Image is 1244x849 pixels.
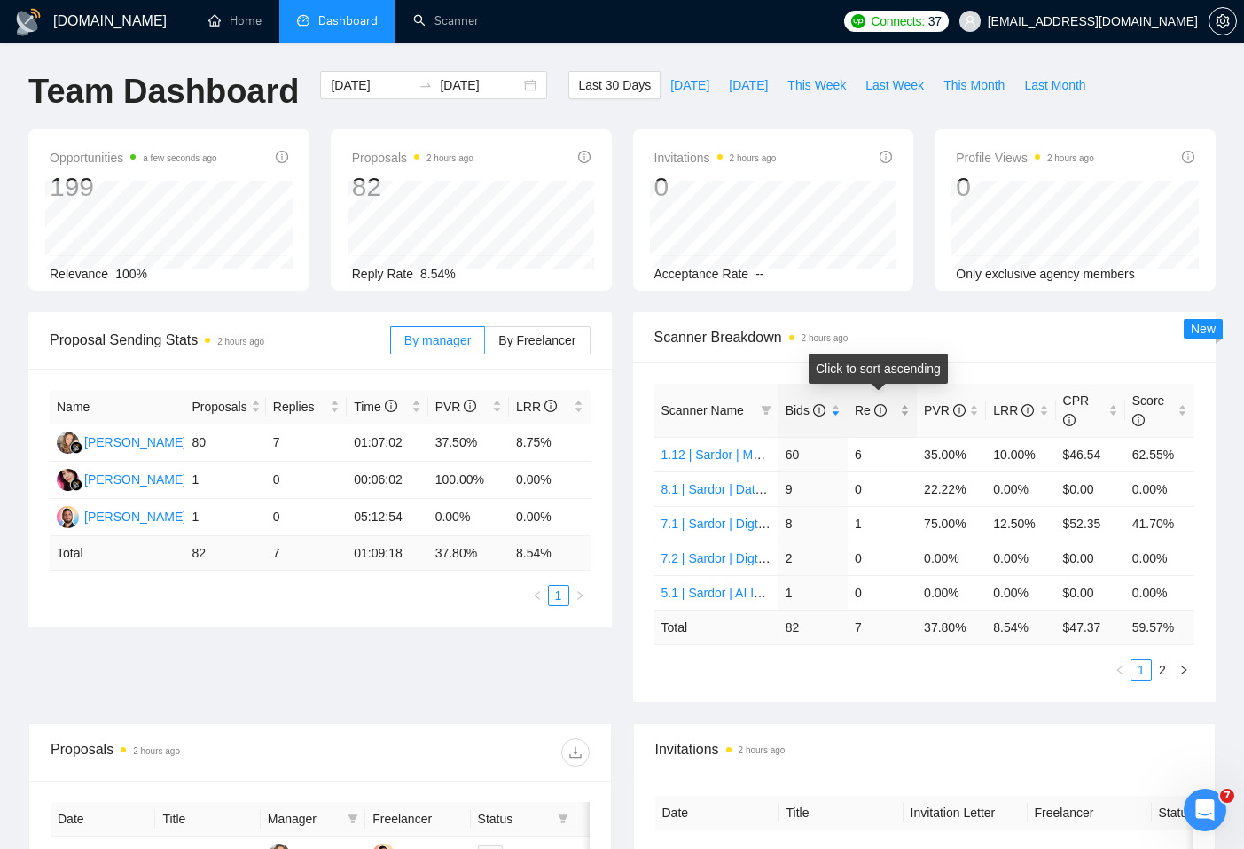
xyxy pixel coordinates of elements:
[428,536,509,571] td: 37.80 %
[184,390,265,424] th: Proposals
[993,403,1034,417] span: LRR
[498,333,575,347] span: By Freelancer
[1056,506,1125,541] td: $52.35
[661,448,854,462] a: 1.12 | Sardor | ML & AI | Worldwide
[1184,789,1226,831] iframe: Intercom live chat
[855,403,887,417] span: Re
[661,586,877,600] a: 5.1 | Sardor | AI Integration | Worldwide
[778,471,848,506] td: 9
[57,434,186,448] a: NK[PERSON_NAME]
[347,499,427,536] td: 05:12:54
[956,267,1135,281] span: Only exclusive agency members
[70,479,82,491] img: gigradar-bm.png
[509,536,590,571] td: 8.54 %
[1056,575,1125,610] td: $0.00
[1125,437,1194,471] td: 62.55%
[1220,789,1234,803] span: 7
[569,585,591,606] button: right
[352,147,473,168] span: Proposals
[344,806,362,832] span: filter
[1209,14,1237,28] a: setting
[654,267,749,281] span: Acceptance Rate
[986,506,1055,541] td: 12.50%
[28,71,299,113] h1: Team Dashboard
[50,390,184,424] th: Name
[562,745,589,759] span: download
[143,153,216,163] time: a few seconds ago
[57,509,186,523] a: AM[PERSON_NAME]
[273,397,326,417] span: Replies
[50,170,217,204] div: 199
[719,71,778,99] button: [DATE]
[155,802,260,837] th: Title
[347,536,427,571] td: 01:09:18
[478,809,551,829] span: Status
[532,590,543,601] span: left
[956,170,1094,204] div: 0
[757,397,775,424] span: filter
[426,153,473,163] time: 2 hours ago
[575,590,585,601] span: right
[276,151,288,163] span: info-circle
[880,151,892,163] span: info-circle
[654,170,777,204] div: 0
[986,575,1055,610] td: 0.00%
[1056,610,1125,644] td: $ 47.37
[527,585,548,606] li: Previous Page
[1056,437,1125,471] td: $46.54
[14,8,43,36] img: logo
[440,75,520,95] input: End date
[352,170,473,204] div: 82
[184,536,265,571] td: 82
[347,424,427,462] td: 01:07:02
[1021,404,1034,417] span: info-circle
[787,75,846,95] span: This Week
[917,541,986,575] td: 0.00%
[924,403,966,417] span: PVR
[1047,153,1094,163] time: 2 hours ago
[266,390,347,424] th: Replies
[297,14,309,27] span: dashboard
[917,610,986,644] td: 37.80 %
[413,13,479,28] a: searchScanner
[1014,71,1095,99] button: Last Month
[331,75,411,95] input: Start date
[428,462,509,499] td: 100.00%
[51,738,320,767] div: Proposals
[365,802,470,837] th: Freelancer
[266,536,347,571] td: 7
[57,471,186,486] a: NK[PERSON_NAME]
[516,400,557,414] span: LRR
[856,71,934,99] button: Last Week
[464,400,476,412] span: info-circle
[184,499,265,536] td: 1
[419,78,433,92] span: swap-right
[266,424,347,462] td: 7
[739,745,786,755] time: 2 hours ago
[558,814,568,824] span: filter
[851,14,865,28] img: upwork-logo.png
[755,267,763,281] span: --
[115,267,147,281] span: 100%
[1191,322,1216,336] span: New
[509,462,590,499] td: 0.00%
[1132,393,1165,427] span: Score
[70,441,82,454] img: gigradar-bm.png
[51,802,155,837] th: Date
[778,437,848,471] td: 60
[509,424,590,462] td: 8.75%
[404,333,471,347] span: By manager
[268,809,340,829] span: Manager
[654,610,778,644] td: Total
[578,75,651,95] span: Last 30 Days
[57,506,79,528] img: AM
[865,75,924,95] span: Last Week
[661,482,830,496] a: 8.1 | Sardor | Data | Worldwide
[1125,610,1194,644] td: 59.57 %
[778,541,848,575] td: 2
[57,469,79,491] img: NK
[554,806,572,832] span: filter
[786,403,825,417] span: Bids
[1109,659,1131,681] button: left
[428,424,509,462] td: 37.50%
